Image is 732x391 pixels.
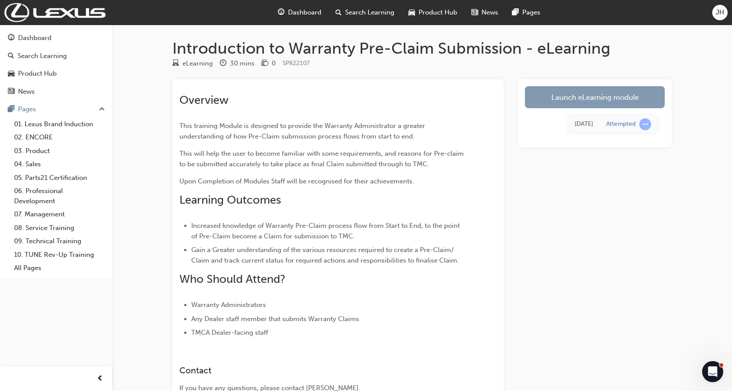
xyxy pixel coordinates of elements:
[401,4,464,22] a: car-iconProduct Hub
[182,58,213,69] div: eLearning
[179,150,466,168] span: This will help the user to become familiar with some requirements, and reasons for Pre-claim to b...
[471,7,478,18] span: news-icon
[522,7,540,18] span: Pages
[179,272,285,286] span: Who Should Attend?
[11,184,109,208] a: 06. Professional Development
[230,58,255,69] div: 30 mins
[702,361,723,382] iframe: Intercom live chat
[191,246,459,264] span: Gain a Greater understanding of the various resources required to create a Pre-Claim/ Claim and t...
[606,120,636,128] div: Attempted
[408,7,415,18] span: car-icon
[18,33,51,43] div: Dashboard
[191,329,268,336] span: TMCA Dealer-facing staff
[11,144,109,158] a: 03. Product
[179,193,281,207] span: Learning Outcomes
[179,365,465,376] h3: Contact
[288,7,321,18] span: Dashboard
[18,104,36,114] div: Pages
[271,4,328,22] a: guage-iconDashboard
[575,119,593,129] div: Tue Jul 22 2025 10:36:41 GMT+1000 (Australian Eastern Standard Time)
[4,66,109,82] a: Product Hub
[179,122,427,140] span: This training Module is designed to provide the Warranty Administrator a greater understanding of...
[278,7,284,18] span: guage-icon
[191,222,462,240] span: Increased knowledge of Warranty Pre-Claim process flow from Start to End, to the point of Pre-Cla...
[11,208,109,221] a: 07. Management
[11,131,109,144] a: 02. ENCORE
[172,39,672,58] h1: Introduction to Warranty Pre-Claim Submission - eLearning
[11,221,109,235] a: 08. Service Training
[4,3,106,22] img: Trak
[191,315,359,323] span: Any Dealer staff member that submits Warranty Claims
[4,101,109,117] button: Pages
[18,69,57,79] div: Product Hub
[419,7,457,18] span: Product Hub
[716,7,724,18] span: JH
[172,60,179,68] span: learningResourceType_ELEARNING-icon
[505,4,547,22] a: pages-iconPages
[179,177,414,185] span: Upon Completion of Modules Staff will be recognised for their achievements.
[11,234,109,248] a: 09. Technical Training
[272,58,276,69] div: 0
[97,373,103,384] span: prev-icon
[191,301,266,309] span: Warranty Administrators
[172,58,213,69] div: Type
[99,104,105,115] span: up-icon
[18,87,35,97] div: News
[8,106,15,113] span: pages-icon
[335,7,342,18] span: search-icon
[525,86,665,108] a: Launch eLearning module
[262,60,268,68] span: money-icon
[11,248,109,262] a: 10. TUNE Rev-Up Training
[11,117,109,131] a: 01. Lexus Brand Induction
[345,7,394,18] span: Search Learning
[283,59,310,67] span: Learning resource code
[4,30,109,46] a: Dashboard
[639,118,651,130] span: learningRecordVerb_ATTEMPT-icon
[4,84,109,100] a: News
[481,7,498,18] span: News
[11,171,109,185] a: 05. Parts21 Certification
[8,52,14,60] span: search-icon
[4,48,109,64] a: Search Learning
[220,60,226,68] span: clock-icon
[11,261,109,275] a: All Pages
[512,7,519,18] span: pages-icon
[712,5,728,20] button: JH
[464,4,505,22] a: news-iconNews
[8,70,15,78] span: car-icon
[262,58,276,69] div: Price
[8,88,15,96] span: news-icon
[328,4,401,22] a: search-iconSearch Learning
[8,34,15,42] span: guage-icon
[179,93,229,107] span: Overview
[18,51,67,61] div: Search Learning
[11,157,109,171] a: 04. Sales
[4,28,109,101] button: DashboardSearch LearningProduct HubNews
[220,58,255,69] div: Duration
